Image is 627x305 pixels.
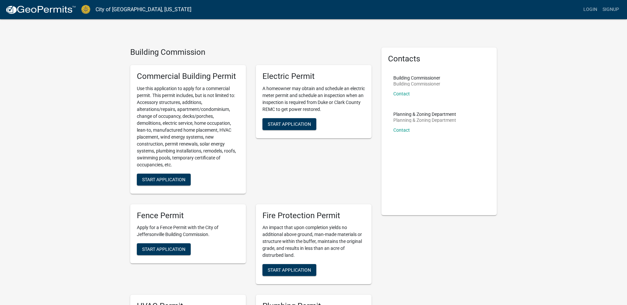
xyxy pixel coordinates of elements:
[137,174,191,186] button: Start Application
[142,247,185,252] span: Start Application
[393,76,440,80] p: Building Commissioner
[600,3,622,16] a: Signup
[81,5,90,14] img: City of Jeffersonville, Indiana
[262,118,316,130] button: Start Application
[393,82,440,86] p: Building Commissioner
[137,211,239,220] h5: Fence Permit
[581,3,600,16] a: Login
[262,211,365,220] h5: Fire Protection Permit
[393,127,410,133] a: Contact
[262,224,365,259] p: An impact that upon completion yields no additional above ground, man-made materials or structure...
[262,72,365,81] h5: Electric Permit
[262,85,365,113] p: A homeowner may obtain and schedule an electric meter permit and schedule an inspection when an i...
[96,4,191,15] a: City of [GEOGRAPHIC_DATA], [US_STATE]
[130,48,372,57] h4: Building Commission
[393,118,456,122] p: Planning & Zoning Department
[137,224,239,238] p: Apply for a Fence Permit with the City of Jeffersonville Building Commission.
[388,54,490,64] h5: Contacts
[137,243,191,255] button: Start Application
[393,112,456,117] p: Planning & Zoning Department
[262,264,316,276] button: Start Application
[268,121,311,126] span: Start Application
[137,85,239,168] p: Use this application to apply for a commercial permit. This permit includes, but is not limited t...
[393,91,410,96] a: Contact
[268,267,311,273] span: Start Application
[137,72,239,81] h5: Commercial Building Permit
[142,177,185,182] span: Start Application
